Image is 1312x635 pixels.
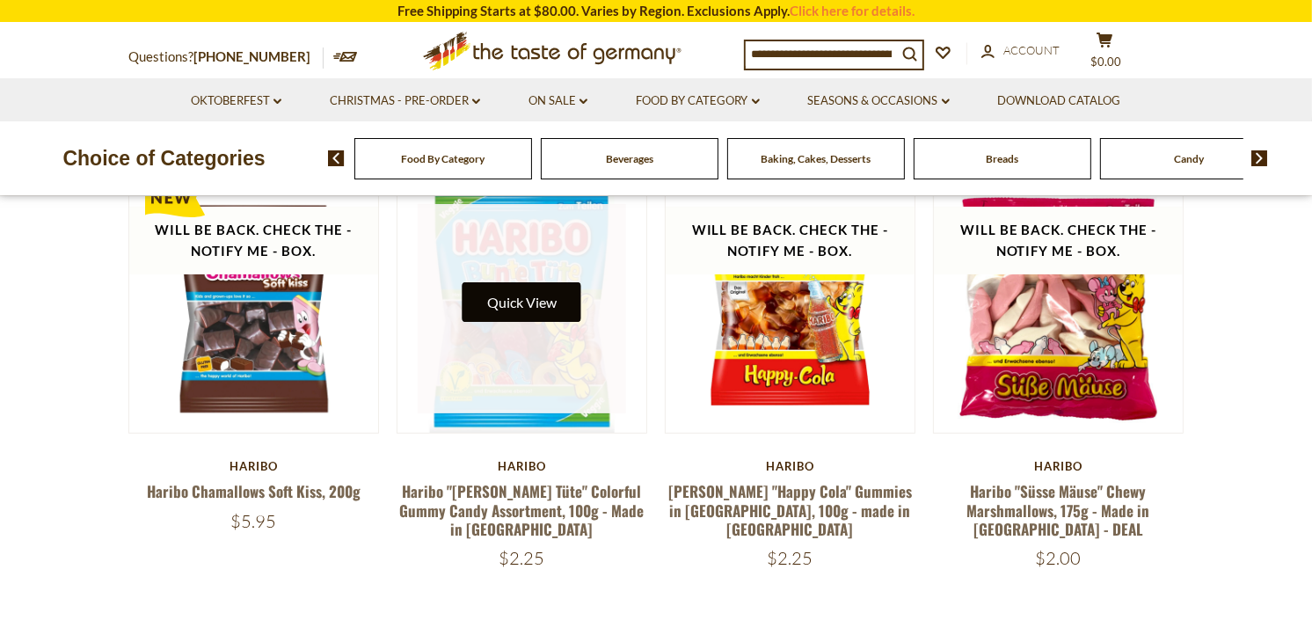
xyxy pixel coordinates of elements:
p: Questions? [128,46,324,69]
div: Haribo [397,459,647,473]
span: $2.25 [499,547,544,569]
a: Breads [987,152,1019,165]
img: previous arrow [328,150,345,166]
span: $2.25 [768,547,813,569]
span: Account [1003,43,1060,57]
a: [PHONE_NUMBER] [193,48,310,64]
img: next arrow [1251,150,1268,166]
button: Quick View [463,282,581,322]
img: Haribo [397,185,646,434]
a: Food By Category [402,152,485,165]
span: $5.95 [230,510,276,532]
img: Haribo [666,185,915,434]
a: Food By Category [636,91,760,111]
a: Haribo "[PERSON_NAME] Tüte" Colorful Gummy Candy Assortment, 100g - Made in [GEOGRAPHIC_DATA] [399,480,644,540]
a: Christmas - PRE-ORDER [330,91,480,111]
a: Click here for details. [790,3,915,18]
a: Haribo "Süsse Mäuse" Chewy Marshmallows, 175g - Made in [GEOGRAPHIC_DATA] - DEAL [967,480,1150,540]
div: Haribo [128,459,379,473]
a: Candy [1174,152,1204,165]
span: $2.00 [1036,547,1082,569]
a: Oktoberfest [191,91,281,111]
a: Beverages [606,152,653,165]
a: Seasons & Occasions [808,91,950,111]
a: Baking, Cakes, Desserts [762,152,871,165]
span: $0.00 [1091,55,1122,69]
div: Haribo [933,459,1184,473]
div: Haribo [665,459,915,473]
button: $0.00 [1078,32,1131,76]
a: Haribo Chamallows Soft Kiss, 200g [147,480,361,502]
a: On Sale [528,91,587,111]
a: [PERSON_NAME] "Happy Cola" Gummies in [GEOGRAPHIC_DATA], 100g - made in [GEOGRAPHIC_DATA] [668,480,912,540]
a: Account [981,41,1060,61]
img: Haribo [934,185,1183,434]
img: Haribo [129,185,378,434]
a: Download Catalog [998,91,1121,111]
